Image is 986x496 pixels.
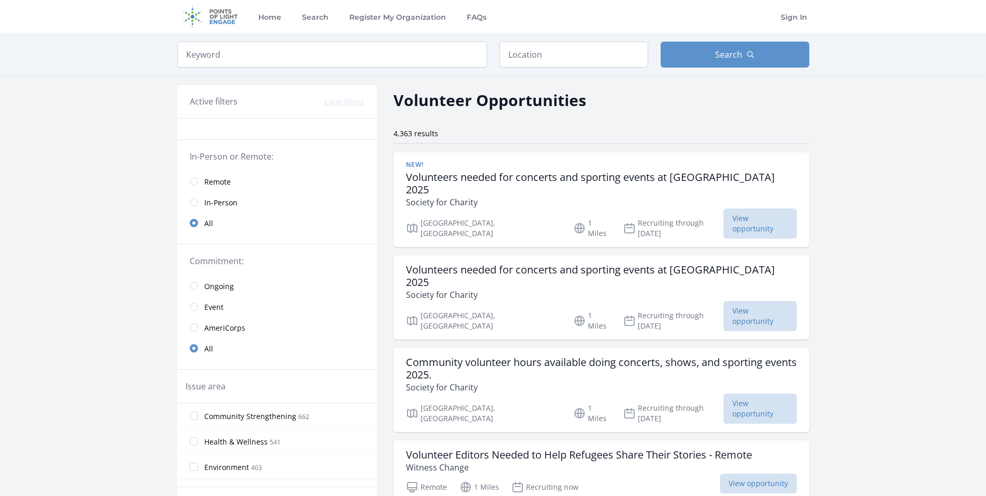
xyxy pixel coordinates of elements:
h3: Volunteers needed for concerts and sporting events at [GEOGRAPHIC_DATA] 2025 [406,171,797,196]
input: Community Strengthening 662 [190,412,198,420]
p: Society for Charity [406,289,797,301]
span: Ongoing [204,281,234,292]
button: Search [661,42,809,68]
p: 1 Miles [459,481,499,493]
a: Remote [177,171,377,192]
a: Volunteers needed for concerts and sporting events at [GEOGRAPHIC_DATA] 2025 Society for Charity ... [393,255,809,340]
span: 541 [270,438,281,447]
span: View opportunity [724,301,797,331]
h3: Volunteers needed for concerts and sporting events at [GEOGRAPHIC_DATA] 2025 [406,264,797,289]
h3: Volunteer Editors Needed to Help Refugees Share Their Stories - Remote [406,449,752,461]
a: In-Person [177,192,377,213]
p: [GEOGRAPHIC_DATA], [GEOGRAPHIC_DATA] [406,218,561,239]
h3: Active filters [190,95,238,108]
span: Health & Wellness [204,437,268,447]
a: Ongoing [177,276,377,296]
p: Recruiting now [511,481,579,493]
span: 403 [251,463,262,472]
span: Environment [204,462,249,473]
span: All [204,344,213,354]
a: Event [177,296,377,317]
input: Keyword [177,42,487,68]
span: AmeriCorps [204,323,245,333]
span: 662 [298,412,309,421]
a: Community volunteer hours available doing concerts, shows, and sporting events 2025. Society for ... [393,348,809,432]
p: 1 Miles [573,310,611,331]
span: View opportunity [724,394,797,424]
a: All [177,338,377,359]
p: Society for Charity [406,196,797,208]
p: 1 Miles [573,403,611,424]
span: 4,363 results [393,128,438,138]
a: New! Volunteers needed for concerts and sporting events at [GEOGRAPHIC_DATA] 2025 Society for Cha... [393,152,809,247]
a: AmeriCorps [177,317,377,338]
input: Location [499,42,648,68]
p: [GEOGRAPHIC_DATA], [GEOGRAPHIC_DATA] [406,310,561,331]
p: Recruiting through [DATE] [623,403,724,424]
a: All [177,213,377,233]
span: Remote [204,177,231,187]
span: All [204,218,213,229]
p: Recruiting through [DATE] [623,310,724,331]
span: Search [715,48,742,61]
span: In-Person [204,198,238,208]
p: Society for Charity [406,381,797,394]
h2: Volunteer Opportunities [393,88,586,112]
input: Environment 403 [190,463,198,471]
p: Recruiting through [DATE] [623,218,724,239]
span: New! [406,161,424,169]
legend: In-Person or Remote: [190,150,364,163]
p: 1 Miles [573,218,611,239]
legend: Commitment: [190,255,364,267]
span: Event [204,302,224,312]
button: Clear filters [324,97,364,107]
span: View opportunity [720,474,797,493]
span: View opportunity [724,208,797,239]
p: Witness Change [406,461,752,474]
p: [GEOGRAPHIC_DATA], [GEOGRAPHIC_DATA] [406,403,561,424]
h3: Community volunteer hours available doing concerts, shows, and sporting events 2025. [406,356,797,381]
legend: Issue area [186,380,226,393]
span: Community Strengthening [204,411,296,422]
input: Health & Wellness 541 [190,437,198,446]
p: Remote [406,481,447,493]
